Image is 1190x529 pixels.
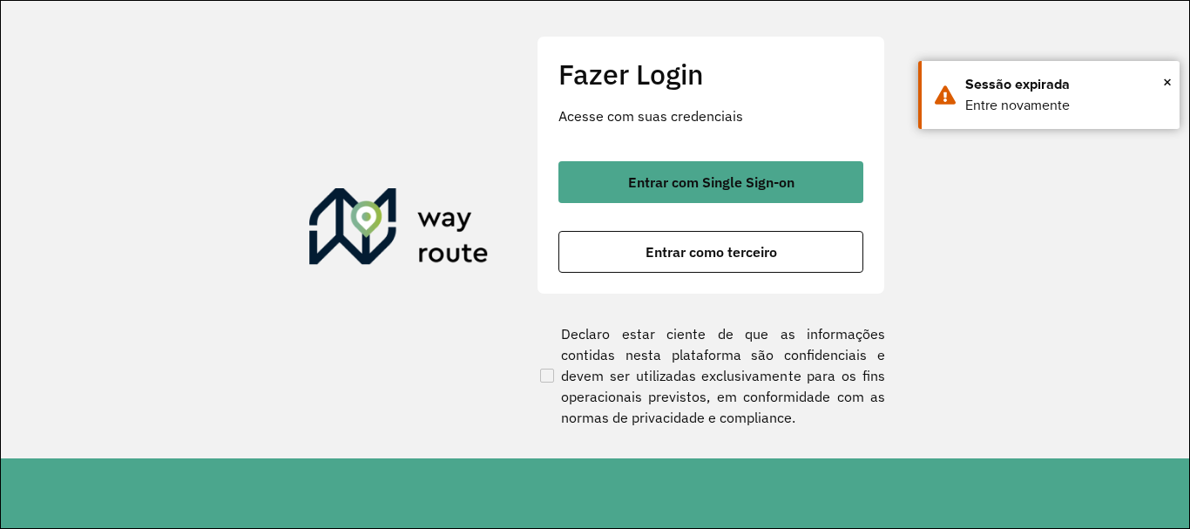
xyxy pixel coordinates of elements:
button: button [558,161,863,203]
h2: Fazer Login [558,58,863,91]
span: Entrar como terceiro [646,245,777,259]
div: Entre novamente [965,95,1166,116]
span: Entrar com Single Sign-on [628,175,794,189]
div: Sessão expirada [965,74,1166,95]
button: button [558,231,863,273]
p: Acesse com suas credenciais [558,105,863,126]
span: × [1163,69,1172,95]
img: Roteirizador AmbevTech [309,188,489,272]
button: Close [1163,69,1172,95]
label: Declaro estar ciente de que as informações contidas nesta plataforma são confidenciais e devem se... [537,323,885,428]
